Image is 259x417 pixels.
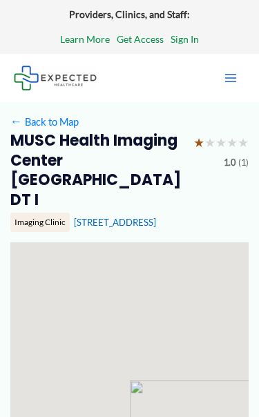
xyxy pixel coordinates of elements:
strong: Providers, Clinics, and Staff: [69,8,190,20]
a: ←Back to Map [10,113,79,131]
a: [STREET_ADDRESS] [74,217,156,228]
span: ★ [215,131,227,155]
span: (1) [238,155,249,171]
span: ← [10,115,23,128]
h2: MUSC Health Imaging Center [GEOGRAPHIC_DATA] DT I [10,131,184,210]
span: ★ [238,131,249,155]
img: Expected Healthcare Logo - side, dark font, small [14,66,97,90]
span: 1.0 [224,155,236,171]
a: Sign In [171,30,199,48]
button: Main menu toggle [216,64,245,93]
a: Learn More [60,30,110,48]
span: ★ [204,131,215,155]
span: ★ [227,131,238,155]
a: Get Access [117,30,164,48]
span: ★ [193,131,204,155]
div: Imaging Clinic [10,213,70,232]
